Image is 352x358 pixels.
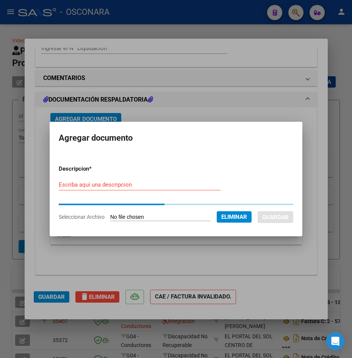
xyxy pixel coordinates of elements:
button: Eliminar [217,211,252,223]
span: Seleccionar Archivo [59,214,105,220]
p: Descripcion [59,165,129,173]
span: Guardar [262,214,289,221]
div: Open Intercom Messenger [326,332,344,350]
span: Eliminar [221,214,247,220]
button: Guardar [258,211,293,223]
h2: Agregar documento [59,131,293,145]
